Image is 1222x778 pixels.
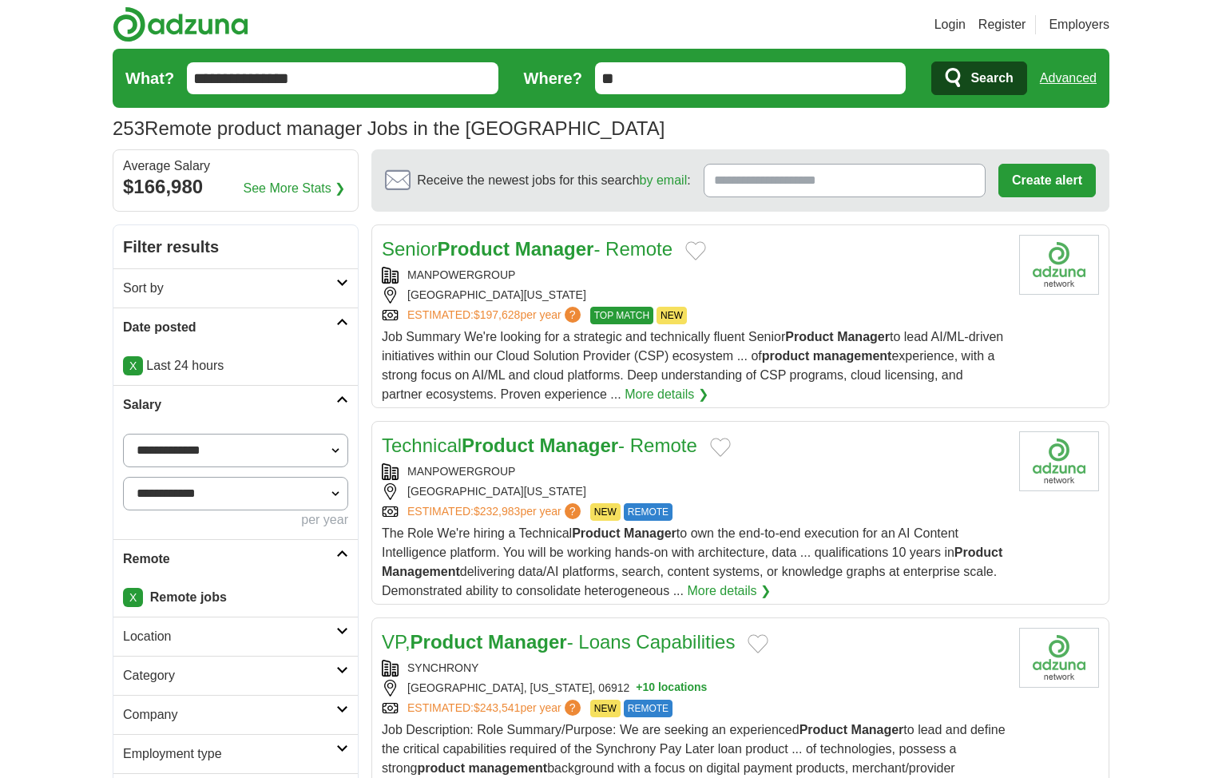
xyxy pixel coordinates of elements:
span: NEW [657,307,687,324]
div: [GEOGRAPHIC_DATA], [US_STATE], 06912 [382,680,1006,697]
strong: Product [572,526,620,540]
strong: Manager [624,526,676,540]
a: Date posted [113,308,358,347]
button: Create alert [998,164,1096,197]
div: per year [123,510,348,530]
button: Add to favorite jobs [710,438,731,457]
a: X [123,588,143,607]
h2: Date posted [123,318,336,337]
img: Company logo [1019,431,1099,491]
a: Employers [1049,15,1109,34]
span: Search [970,62,1013,94]
span: Job Summary We're looking for a strategic and technically fluent Senior to lead AI/ML-driven init... [382,330,1003,401]
a: TechnicalProduct Manager- Remote [382,435,697,456]
a: Sort by [113,268,358,308]
a: Register [978,15,1026,34]
div: Average Salary [123,160,348,173]
strong: Manager [539,435,618,456]
span: NEW [590,503,621,521]
span: Receive the newest jobs for this search : [417,171,690,190]
h2: Company [123,705,336,724]
p: Last 24 hours [123,356,348,375]
a: ESTIMATED:$232,983per year? [407,503,584,521]
span: ? [565,503,581,519]
a: Category [113,656,358,695]
strong: management [813,349,892,363]
div: $166,980 [123,173,348,201]
span: TOP MATCH [590,307,653,324]
strong: product [762,349,810,363]
img: Company logo [1019,235,1099,295]
a: More details ❯ [687,582,771,601]
span: REMOTE [624,503,672,521]
h2: Location [123,627,336,646]
span: $243,541 [474,701,520,714]
a: Advanced [1040,62,1097,94]
div: MANPOWERGROUP [382,267,1006,284]
img: Adzuna logo [113,6,248,42]
a: by email [640,173,688,187]
a: Login [934,15,966,34]
a: Employment type [113,734,358,773]
a: Location [113,617,358,656]
h2: Remote [123,550,336,569]
span: + [636,680,642,697]
div: SYNCHRONY [382,660,1006,677]
strong: Product [954,546,1002,559]
a: More details ❯ [625,385,708,404]
button: Search [931,62,1026,95]
strong: Manager [515,238,594,260]
strong: Product [411,631,483,653]
strong: Product [785,330,833,343]
h1: Remote product manager Jobs in the [GEOGRAPHIC_DATA] [113,117,665,139]
button: +10 locations [636,680,707,697]
a: Company [113,695,358,734]
strong: Management [382,565,460,578]
strong: management [468,761,547,775]
span: 253 [113,114,145,143]
strong: Remote jobs [150,590,227,604]
div: [GEOGRAPHIC_DATA][US_STATE] [382,287,1006,304]
strong: Product [462,435,534,456]
a: ESTIMATED:$243,541per year? [407,700,584,717]
label: Where? [524,66,582,90]
button: Add to favorite jobs [685,241,706,260]
img: Company logo [1019,628,1099,688]
div: [GEOGRAPHIC_DATA][US_STATE] [382,483,1006,500]
strong: product [417,761,465,775]
strong: Product [437,238,510,260]
span: ? [565,307,581,323]
strong: Product [799,723,847,736]
h2: Salary [123,395,336,415]
h2: Sort by [123,279,336,298]
span: The Role We're hiring a Technical to own the end-to-end execution for an AI Content Intelligence ... [382,526,1002,597]
a: See More Stats ❯ [244,179,346,198]
a: X [123,356,143,375]
span: $197,628 [474,308,520,321]
strong: Manager [488,631,567,653]
label: What? [125,66,174,90]
a: SeniorProduct Manager- Remote [382,238,672,260]
span: $232,983 [474,505,520,518]
h2: Category [123,666,336,685]
span: ? [565,700,581,716]
h2: Filter results [113,225,358,268]
span: REMOTE [624,700,672,717]
a: VP,Product Manager- Loans Capabilities [382,631,735,653]
strong: Manager [837,330,890,343]
div: MANPOWERGROUP [382,463,1006,480]
a: Remote [113,539,358,578]
h2: Employment type [123,744,336,764]
button: Add to favorite jobs [748,634,768,653]
span: NEW [590,700,621,717]
strong: Manager [851,723,904,736]
a: Salary [113,385,358,424]
a: ESTIMATED:$197,628per year? [407,307,584,324]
